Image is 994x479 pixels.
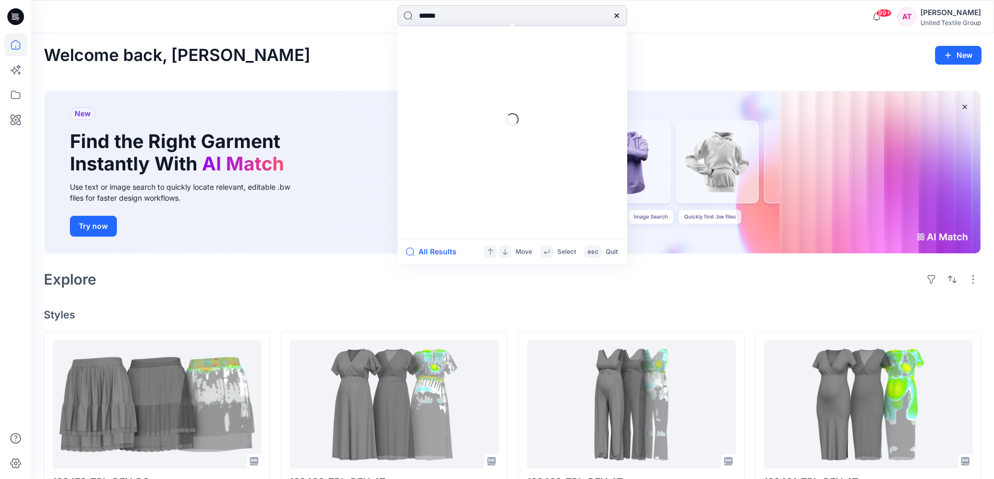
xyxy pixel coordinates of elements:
[290,340,498,469] a: 120466_ZPL_DEV_AT
[920,6,981,19] div: [PERSON_NAME]
[44,46,310,65] h2: Welcome back, [PERSON_NAME]
[876,9,892,17] span: 99+
[70,181,305,203] div: Use text or image search to quickly locate relevant, editable .bw files for faster design workflows.
[44,271,97,288] h2: Explore
[202,152,284,175] span: AI Match
[70,130,289,175] h1: Find the Right Garment Instantly With
[527,340,736,469] a: 120462_ZPL_DEV_AT
[70,216,117,237] button: Try now
[75,107,91,120] span: New
[53,340,261,469] a: 120479_ZPL_DEV_RG
[897,7,916,26] div: AT
[935,46,981,65] button: New
[557,247,576,257] p: Select
[920,19,981,27] div: United Textile Group
[516,247,532,257] p: Move
[44,309,981,321] h4: Styles
[588,247,598,257] p: esc
[606,247,618,257] p: Quit
[764,340,973,469] a: 120461_ZPL_DEV_AT
[406,245,463,258] button: All Results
